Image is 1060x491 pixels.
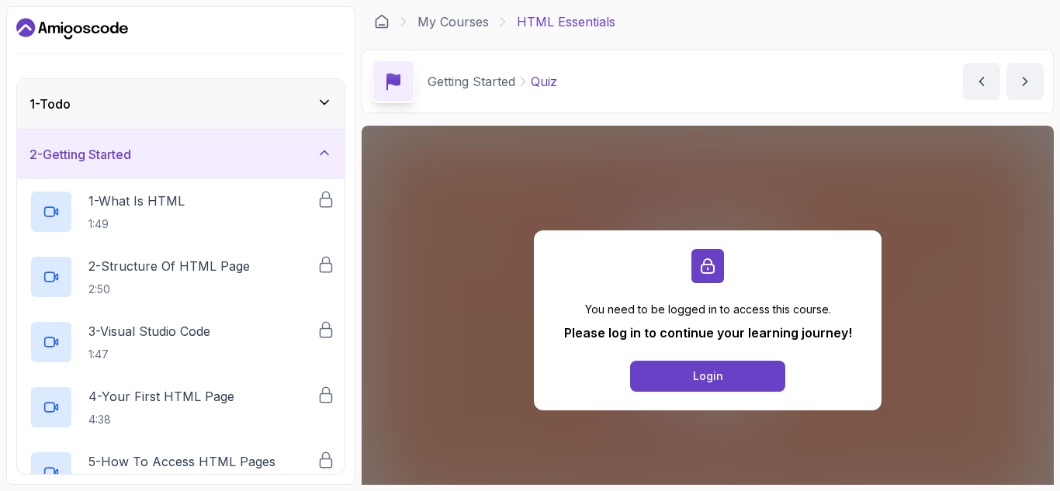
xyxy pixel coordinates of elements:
[88,257,250,275] p: 2 - Structure Of HTML Page
[428,72,515,91] p: Getting Started
[29,255,332,299] button: 2-Structure Of HTML Page2:50
[1006,63,1044,100] button: next content
[88,322,210,341] p: 3 - Visual Studio Code
[517,12,615,31] p: HTML Essentials
[564,323,852,342] p: Please log in to continue your learning journey!
[29,145,131,164] h3: 2 - Getting Started
[693,368,723,384] div: Login
[29,190,332,233] button: 1-What Is HTML1:49
[630,361,785,392] button: Login
[88,282,250,297] p: 2:50
[29,95,71,113] h3: 1 - Todo
[88,216,185,232] p: 1:49
[531,72,557,91] p: Quiz
[17,130,345,179] button: 2-Getting Started
[88,452,275,471] p: 5 - How To Access HTML Pages
[17,79,345,129] button: 1-Todo
[88,412,234,427] p: 4:38
[88,347,210,362] p: 1:47
[374,14,390,29] a: Dashboard
[88,387,234,406] p: 4 - Your First HTML Page
[29,386,332,429] button: 4-Your First HTML Page4:38
[88,192,185,210] p: 1 - What Is HTML
[16,16,128,41] a: Dashboard
[29,320,332,364] button: 3-Visual Studio Code1:47
[417,12,489,31] a: My Courses
[963,63,1000,100] button: previous content
[564,302,852,317] p: You need to be logged in to access this course.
